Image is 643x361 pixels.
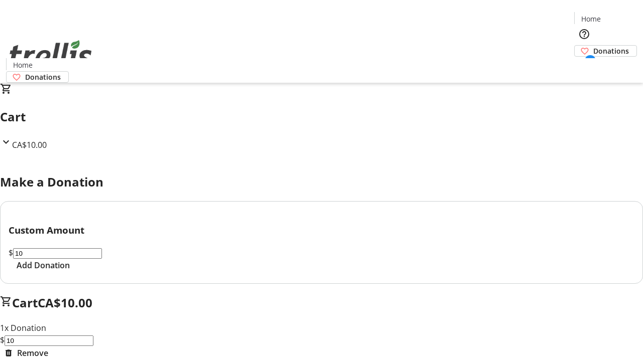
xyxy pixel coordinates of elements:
a: Home [7,60,39,70]
span: CA$10.00 [38,294,92,311]
a: Donations [574,45,637,57]
a: Donations [6,71,69,83]
span: Donations [25,72,61,82]
span: Remove [17,347,48,359]
span: Add Donation [17,259,70,271]
span: Home [13,60,33,70]
button: Cart [574,57,594,77]
button: Add Donation [9,259,78,271]
button: Help [574,24,594,44]
a: Home [575,14,607,24]
span: Donations [593,46,629,56]
input: Donation Amount [13,248,102,259]
span: $ [9,247,13,258]
input: Donation Amount [5,335,93,346]
span: CA$10.00 [12,139,47,150]
span: Home [581,14,601,24]
h3: Custom Amount [9,223,634,237]
img: Orient E2E Organization qGbegImJ8M's Logo [6,29,95,79]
